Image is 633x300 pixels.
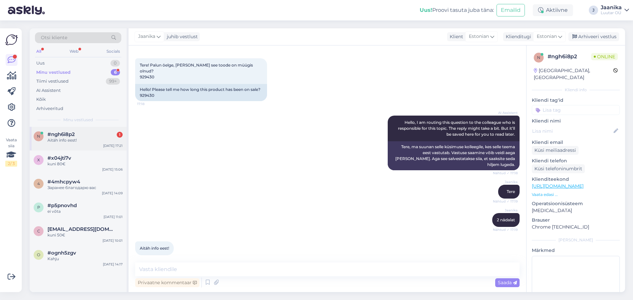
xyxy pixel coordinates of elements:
div: ei võta [47,208,123,214]
span: 2 nädalat [497,217,515,222]
span: p [37,205,40,210]
span: 17:18 [137,101,162,106]
img: Askly Logo [5,34,18,46]
div: Uus [36,60,45,67]
span: #ognh5zgv [47,250,76,256]
span: Jaanika [493,208,518,213]
p: Vaata edasi ... [532,192,620,198]
div: Tere, ma suunan selle küsimuse kolleegile, kes selle teema eest vastutab. Vastuse saamine võib ve... [388,141,520,170]
span: Aitäh info eest! [140,246,169,251]
span: Hello, I am routing this question to the colleague who is responsible for this topic. The reply m... [398,120,516,137]
input: Lisa nimi [532,127,612,135]
span: n [37,134,40,139]
p: Märkmed [532,247,620,254]
div: Web [68,47,80,56]
div: 1 [117,132,123,138]
span: Jaanika [493,179,518,184]
span: Estonian [469,33,489,40]
span: Estonian [537,33,557,40]
div: kuni 50€ [47,232,123,238]
div: [DATE] 15:06 [102,167,123,172]
a: [URL][DOMAIN_NAME] [532,183,584,189]
div: J [589,6,598,15]
div: [GEOGRAPHIC_DATA], [GEOGRAPHIC_DATA] [534,67,613,81]
a: JaanikaLuutar OÜ [601,5,629,15]
div: [PERSON_NAME] [532,237,620,243]
input: Lisa tag [532,105,620,115]
span: Nähtud ✓ 17:19 [493,227,518,232]
p: [MEDICAL_DATA] [532,207,620,214]
div: Küsi meiliaadressi [532,146,579,155]
span: o [37,252,40,257]
div: Proovi tasuta juba täna: [420,6,494,14]
div: Jaanika [601,5,622,10]
div: Luutar OÜ [601,10,622,15]
span: #p5pnovhd [47,203,77,208]
span: Jaanika [138,33,155,40]
div: Vaata siia [5,137,17,167]
p: Kliendi tag'id [532,97,620,104]
div: 99+ [106,78,120,85]
span: AI Assistent [493,110,518,115]
span: 4 [37,181,40,186]
span: Otsi kliente [41,34,67,41]
p: Klienditeekond [532,176,620,183]
span: Saada [498,280,517,286]
div: Tiimi vestlused [36,78,69,85]
p: Brauser [532,217,620,224]
span: Tere! Palun öelge, [PERSON_NAME] see toode on müügis olnud? 929430 [140,63,254,79]
span: #x04jti7v [47,155,71,161]
div: Küsi telefoninumbrit [532,164,585,173]
p: Kliendi email [532,139,620,146]
div: [DATE] 14:09 [102,191,123,196]
span: Online [591,53,618,60]
span: #ngh6i8p2 [47,131,75,137]
div: Kliendi info [532,87,620,93]
div: [DATE] 17:21 [103,143,123,148]
span: Nähtud ✓ 17:19 [493,199,518,204]
div: AI Assistent [36,87,61,94]
div: Arhiveeri vestlus [568,32,619,41]
div: Privaatne kommentaar [135,278,199,287]
span: x [37,157,40,162]
div: 2 / 3 [5,161,17,167]
span: Nähtud ✓ 17:18 [493,171,518,176]
p: Chrome [TECHNICAL_ID] [532,224,620,231]
div: All [35,47,43,56]
div: # ngh6i8p2 [548,53,591,61]
div: Kahju [47,256,123,262]
div: Aitäh info eest! [47,137,123,143]
div: Arhiveeritud [36,105,63,112]
div: 6 [111,69,120,76]
span: Tere [507,189,515,194]
div: Заранее благодарю вас [47,185,123,191]
div: Hello! Please tell me how long this product has been on sale? 929430 [135,84,267,101]
div: [DATE] 10:01 [103,238,123,243]
p: Operatsioonisüsteem [532,200,620,207]
span: c [37,229,40,233]
button: Emailid [497,4,525,16]
div: kuni 80€ [47,161,123,167]
div: Klienditugi [503,33,531,40]
p: Kliendi telefon [532,157,620,164]
span: #4mhcpyw4 [47,179,80,185]
div: [DATE] 14:17 [103,262,123,267]
div: Aktiivne [533,4,573,16]
div: Klient [447,33,463,40]
div: juhib vestlust [164,33,198,40]
span: n [537,55,540,60]
p: Kliendi nimi [532,118,620,124]
span: Minu vestlused [63,117,93,123]
div: 0 [110,60,120,67]
div: Minu vestlused [36,69,71,76]
b: Uus! [420,7,432,13]
div: Kõik [36,96,46,103]
span: cev147@hotmail.com [47,226,116,232]
div: [DATE] 11:01 [104,214,123,219]
span: 17:21 [137,256,162,260]
div: Socials [105,47,121,56]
